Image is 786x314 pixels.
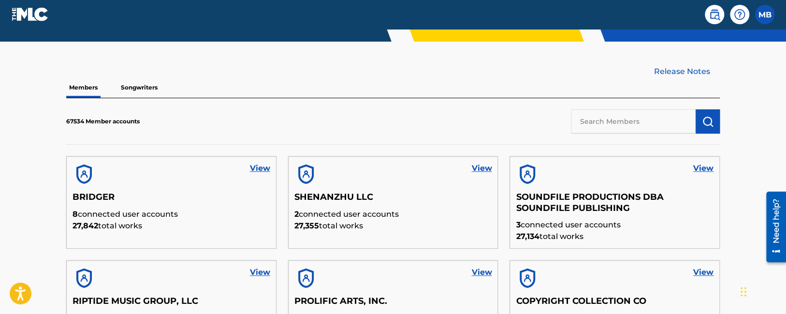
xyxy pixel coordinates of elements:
[654,66,720,77] a: Release Notes
[705,5,724,24] a: Public Search
[294,296,492,313] h5: PROLIFIC ARTS, INC.
[516,267,539,290] img: account
[516,220,520,229] span: 3
[516,231,713,242] p: total works
[73,220,270,232] p: total works
[709,9,720,20] img: search
[730,5,749,24] div: Help
[516,219,713,231] p: connected user accounts
[294,209,299,219] span: 2
[118,77,160,98] p: Songwriters
[73,296,270,313] h5: RIPTIDE MUSIC GROUP, LLC
[73,267,96,290] img: account
[516,296,713,313] h5: COPYRIGHT COLLECTION CO
[741,277,746,306] div: Drag
[66,77,101,98] p: Members
[759,187,786,267] iframe: Resource Center
[294,221,319,230] span: 27,355
[738,268,786,314] iframe: Chat Widget
[471,163,492,174] a: View
[294,220,492,232] p: total works
[734,9,745,20] img: help
[73,192,270,209] h5: BRIDGER
[755,5,774,24] div: User Menu
[693,163,713,174] a: View
[294,209,492,220] p: connected user accounts
[516,163,539,186] img: account
[571,109,696,134] input: Search Members
[73,209,78,219] span: 8
[294,192,492,209] h5: SHENANZHU LLC
[250,163,270,174] a: View
[73,163,96,186] img: account
[693,267,713,278] a: View
[250,267,270,278] a: View
[294,267,318,290] img: account
[471,267,492,278] a: View
[73,221,98,230] span: 27,842
[516,192,713,219] h5: SOUNDFILE PRODUCTIONS DBA SOUNDFILE PUBLISHING
[516,232,539,241] span: 27,134
[73,209,270,220] p: connected user accounts
[702,116,713,127] img: Search Works
[66,117,140,126] p: 67534 Member accounts
[12,7,49,21] img: MLC Logo
[294,163,318,186] img: account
